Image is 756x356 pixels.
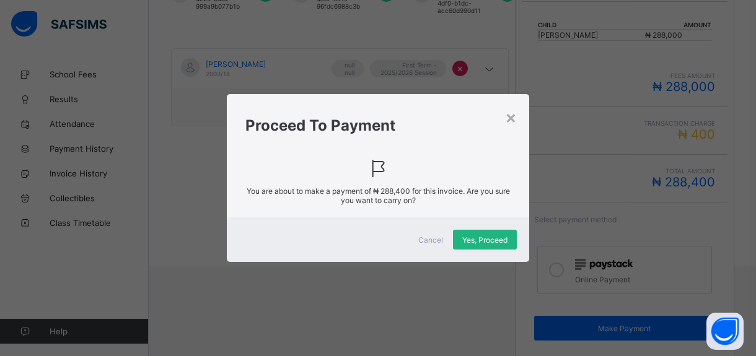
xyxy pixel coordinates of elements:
button: Open asap [706,313,744,350]
span: Cancel [418,235,443,245]
span: Yes, Proceed [462,235,508,245]
span: You are about to make a payment of for this invoice. Are you sure you want to carry on? [245,186,511,205]
span: ₦ 288,400 [373,186,410,196]
h1: Proceed To Payment [245,116,511,134]
div: × [505,106,517,128]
